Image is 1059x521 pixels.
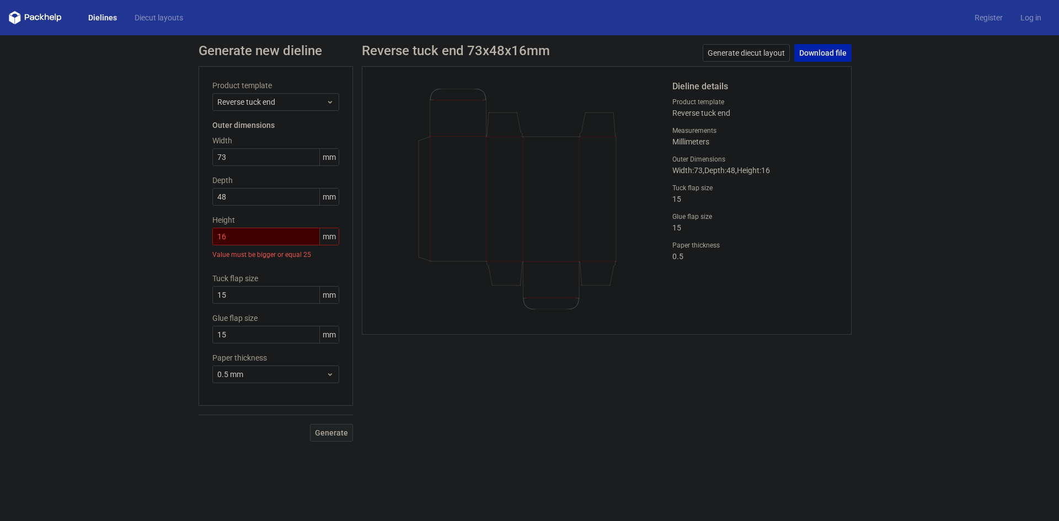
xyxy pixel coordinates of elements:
[672,98,838,106] label: Product template
[319,149,339,165] span: mm
[703,166,735,175] span: , Depth : 48
[672,98,838,117] div: Reverse tuck end
[319,189,339,205] span: mm
[212,120,339,131] h3: Outer dimensions
[319,326,339,343] span: mm
[672,241,838,250] label: Paper thickness
[212,245,339,264] div: Value must be bigger or equal 25
[672,126,838,146] div: Millimeters
[672,184,838,192] label: Tuck flap size
[319,228,339,245] span: mm
[794,44,852,62] a: Download file
[217,96,326,108] span: Reverse tuck end
[212,273,339,284] label: Tuck flap size
[126,12,192,23] a: Diecut layouts
[672,80,838,93] h2: Dieline details
[319,287,339,303] span: mm
[199,44,860,57] h1: Generate new dieline
[672,126,838,135] label: Measurements
[672,155,838,164] label: Outer Dimensions
[212,175,339,186] label: Depth
[212,313,339,324] label: Glue flap size
[212,80,339,91] label: Product template
[735,166,770,175] span: , Height : 16
[212,135,339,146] label: Width
[1012,12,1050,23] a: Log in
[217,369,326,380] span: 0.5 mm
[362,44,550,57] h1: Reverse tuck end 73x48x16mm
[672,212,838,232] div: 15
[672,184,838,203] div: 15
[672,241,838,261] div: 0.5
[672,212,838,221] label: Glue flap size
[672,166,703,175] span: Width : 73
[212,352,339,363] label: Paper thickness
[79,12,126,23] a: Dielines
[703,44,790,62] a: Generate diecut layout
[212,214,339,225] label: Height
[966,12,1012,23] a: Register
